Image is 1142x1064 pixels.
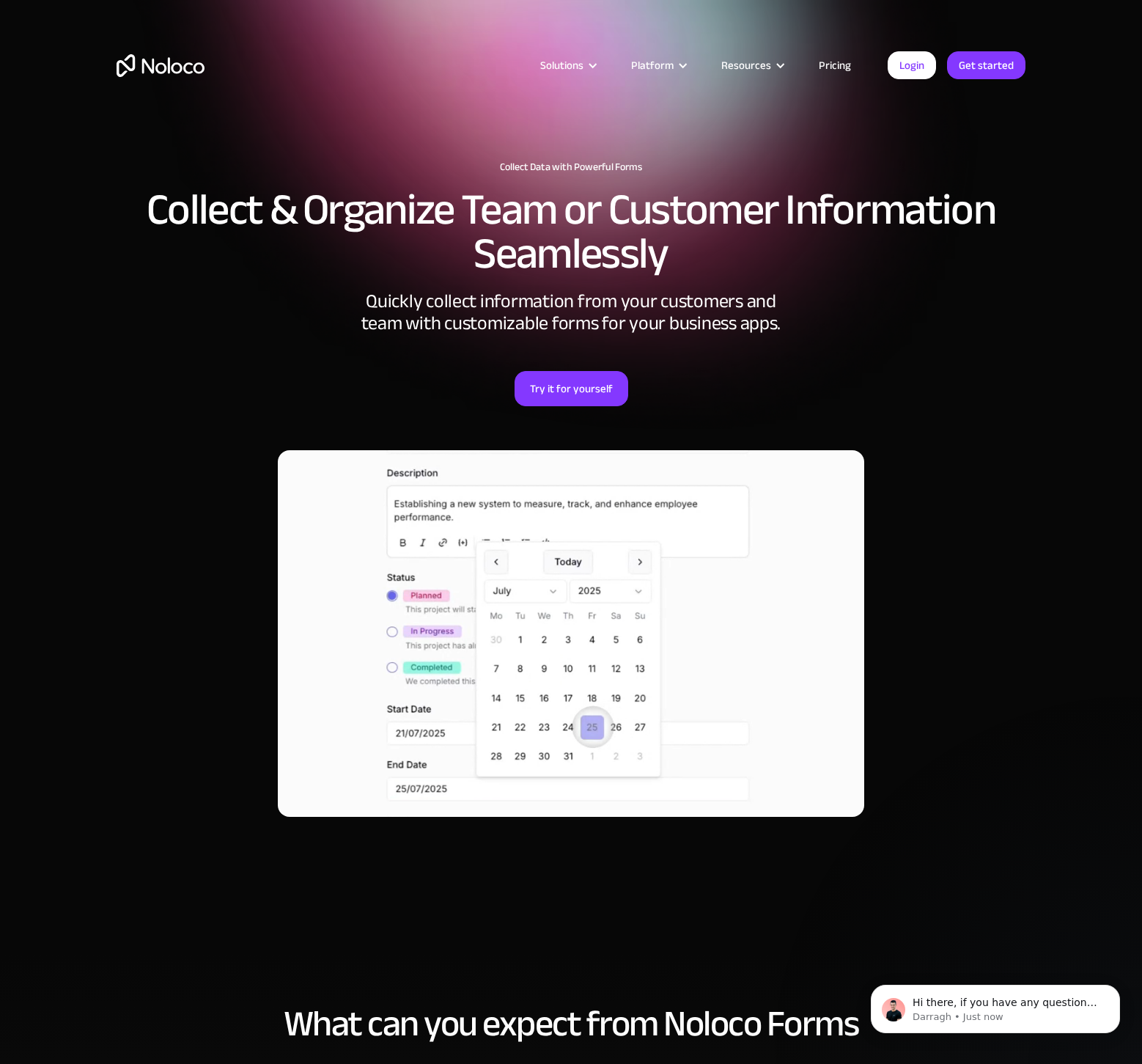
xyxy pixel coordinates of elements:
[800,56,869,75] a: Pricing
[351,290,791,334] div: Quickly collect information from your customers and team with customizable forms for your busines...
[117,161,1025,173] h1: Collect Data with Powerful Forms
[117,54,205,77] a: home
[540,56,583,75] div: Solutions
[721,56,771,75] div: Resources
[631,56,674,75] div: Platform
[947,51,1025,79] a: Get started
[117,188,1025,276] h2: Collect & Organize Team or Customer Information Seamlessly
[515,371,628,406] a: Try it for yourself
[613,56,703,75] div: Platform
[888,51,936,79] a: Login
[849,954,1142,1057] iframe: Intercom notifications message
[117,1004,1025,1043] h2: What can you expect from Noloco Forms
[522,56,613,75] div: Solutions
[703,56,800,75] div: Resources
